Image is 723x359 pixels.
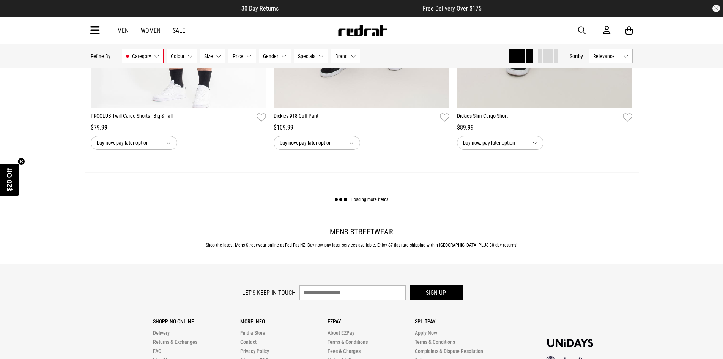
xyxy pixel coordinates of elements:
[294,5,408,12] iframe: Customer reviews powered by Trustpilot
[547,339,593,347] img: Unidays
[423,5,482,12] span: Free Delivery Over $175
[328,339,368,345] a: Terms & Conditions
[167,49,197,63] button: Colour
[589,49,633,63] button: Relevance
[415,348,483,354] a: Complaints & Dispute Resolution
[351,197,388,202] span: Loading more items
[91,112,254,123] a: PROCLUB Twill Cargo Shorts - Big & Tall
[173,27,185,34] a: Sale
[91,136,177,150] button: buy now, pay later option
[132,53,151,59] span: Category
[153,330,170,336] a: Delivery
[171,53,184,59] span: Colour
[153,348,161,354] a: FAQ
[153,318,240,324] p: Shopping Online
[228,49,256,63] button: Price
[259,49,291,63] button: Gender
[578,53,583,59] span: by
[233,53,243,59] span: Price
[298,53,315,59] span: Specials
[204,53,213,59] span: Size
[593,53,620,59] span: Relevance
[280,138,343,147] span: buy now, pay later option
[410,285,463,300] button: Sign up
[6,3,29,26] button: Open LiveChat chat widget
[463,138,526,147] span: buy now, pay later option
[241,5,279,12] span: 30 Day Returns
[117,27,129,34] a: Men
[200,49,225,63] button: Size
[91,53,110,59] p: Refine By
[240,318,328,324] p: More Info
[263,53,278,59] span: Gender
[240,348,269,354] a: Privacy Policy
[91,242,633,248] p: Shop the latest Mens Streetwear online at Red Rat NZ. Buy now, pay later services available. Enjo...
[274,123,449,132] div: $109.99
[328,318,415,324] p: Ezpay
[91,227,633,236] h2: Mens Streetwear
[570,52,583,61] button: Sortby
[6,168,13,191] span: $20 Off
[457,112,620,123] a: Dickies Slim Cargo Short
[331,49,360,63] button: Brand
[328,330,354,336] a: About EZPay
[457,136,543,150] button: buy now, pay later option
[153,339,197,345] a: Returns & Exchanges
[240,339,257,345] a: Contact
[415,318,502,324] p: Splitpay
[328,348,361,354] a: Fees & Charges
[294,49,328,63] button: Specials
[415,330,437,336] a: Apply Now
[141,27,161,34] a: Women
[335,53,348,59] span: Brand
[17,158,25,165] button: Close teaser
[457,123,633,132] div: $89.99
[274,136,360,150] button: buy now, pay later option
[240,330,265,336] a: Find a Store
[337,25,387,36] img: Redrat logo
[242,289,296,296] label: Let's keep in touch
[122,49,164,63] button: Category
[415,339,455,345] a: Terms & Conditions
[274,112,437,123] a: Dickies 918 Cuff Pant
[91,123,266,132] div: $79.99
[97,138,160,147] span: buy now, pay later option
